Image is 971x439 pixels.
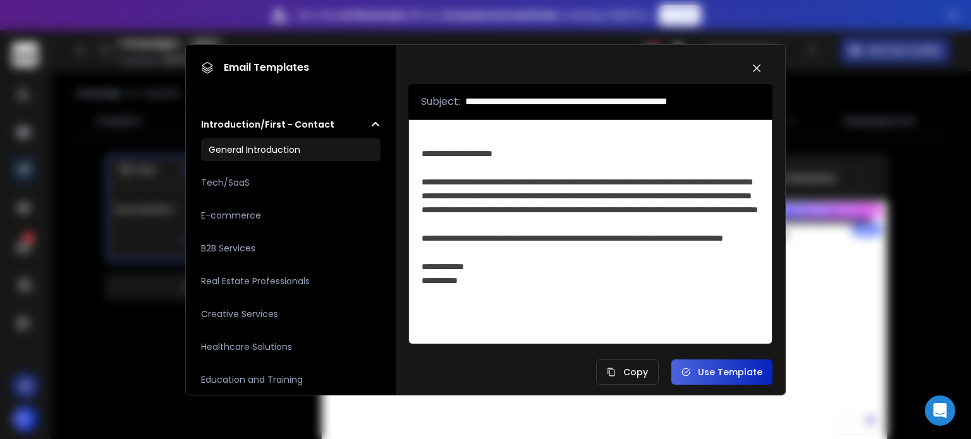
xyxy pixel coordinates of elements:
div: Open Intercom Messenger [925,395,955,426]
h3: E-commerce [201,209,261,222]
p: Subject: [421,94,460,109]
button: Copy [596,359,659,385]
h3: General Introduction [209,143,300,156]
h3: Real Estate Professionals [201,275,310,287]
h3: Tech/SaaS [201,176,250,189]
h3: Creative Services [201,308,278,320]
h3: Education and Training [201,373,303,386]
h3: Healthcare Solutions [201,340,292,353]
button: Use Template [671,359,773,385]
button: Introduction/First - Contact [201,118,381,131]
h1: Email Templates [201,60,309,75]
h3: B2B Services [201,242,255,255]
